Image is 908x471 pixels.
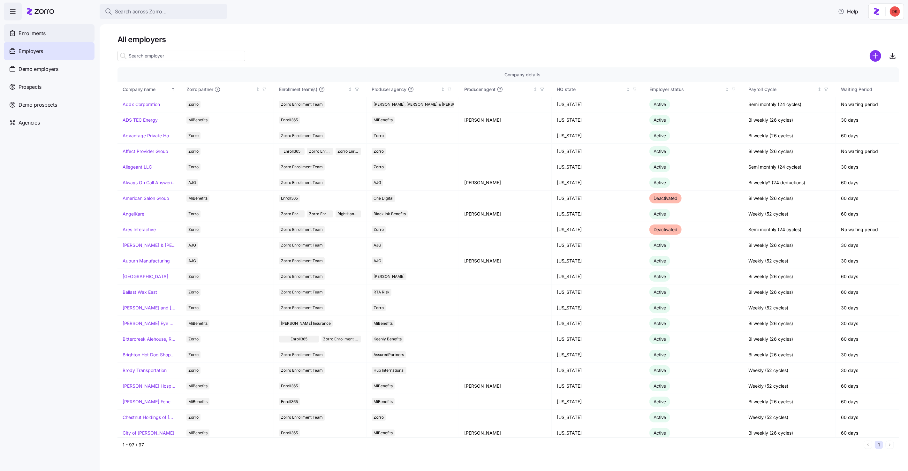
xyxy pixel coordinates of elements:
span: RTA Risk [374,289,390,296]
td: Bi weekly (26 cycles) [743,394,836,410]
td: [PERSON_NAME] [459,253,552,269]
span: Deactivated [654,227,677,232]
span: Zorro [374,226,384,233]
th: Producer agentNot sorted [459,82,552,97]
td: Weekly (52 cycles) [743,363,836,378]
span: Active [654,399,666,404]
span: Zorro [374,163,384,171]
span: Active [654,430,666,436]
span: MiBenefits [188,195,208,202]
a: [GEOGRAPHIC_DATA] [123,273,168,280]
a: Auburn Manufacturing [123,258,170,264]
span: Zorro [374,148,384,155]
span: Enroll365 [281,383,298,390]
td: [US_STATE] [552,206,644,222]
span: Deactivated [654,195,677,201]
td: Bi weekly (26 cycles) [743,425,836,441]
span: Active [654,289,666,295]
input: Search employer [117,51,245,61]
span: Zorro Enrollment Team [281,414,323,421]
span: Zorro [188,273,199,280]
td: Bi weekly (26 cycles) [743,238,836,253]
span: Zorro [374,414,384,421]
th: Zorro partnerNot sorted [181,82,274,97]
button: Previous page [864,441,872,449]
div: Sorted ascending [171,87,175,92]
span: [PERSON_NAME], [PERSON_NAME] & [PERSON_NAME] [374,101,473,108]
span: Producer agent [464,86,496,93]
span: Search across Zorro... [115,8,167,16]
td: [US_STATE] [552,316,644,331]
span: Zorro Enrollment Team [281,163,323,171]
span: Zorro [188,132,199,139]
td: Weekly (52 cycles) [743,378,836,394]
span: Employers [19,47,43,55]
a: Chestnut Holdings of [US_STATE] Inc [123,414,176,421]
span: MiBenefits [188,320,208,327]
span: Zorro Enrollment Team [281,242,323,249]
span: Zorro Enrollment Team [281,210,303,217]
span: Active [654,164,666,170]
td: Bi weekly (26 cycles) [743,269,836,285]
span: AJG [374,179,381,186]
a: [PERSON_NAME] & [PERSON_NAME]'s [123,242,176,248]
h1: All employers [117,34,899,44]
span: Active [654,352,666,357]
td: [US_STATE] [552,394,644,410]
td: [US_STATE] [552,159,644,175]
span: Active [654,336,666,342]
td: [PERSON_NAME] [459,378,552,394]
span: Zorro Enrollment Team [281,101,323,108]
a: [PERSON_NAME] and [PERSON_NAME]'s Furniture [123,305,176,311]
td: Bi weekly* (24 deductions) [743,175,836,191]
span: AJG [188,257,196,264]
span: Zorro Enrollment Team [281,367,323,374]
span: Zorro Enrollment Team [323,336,359,343]
td: [US_STATE] [552,238,644,253]
td: [US_STATE] [552,347,644,363]
span: Enroll365 [284,148,300,155]
span: Active [654,383,666,389]
a: [PERSON_NAME] Fence Company [123,399,176,405]
div: 1 - 97 / 97 [123,442,861,448]
span: Demo prospects [19,101,57,109]
div: Not sorted [626,87,630,92]
span: Zorro Enrollment Team [281,304,323,311]
span: Enrollments [19,29,45,37]
span: MiBenefits [374,398,393,405]
span: Prospects [19,83,42,91]
a: Brody Transportation [123,367,167,374]
a: Prospects [4,78,95,96]
th: Company nameSorted ascending [117,82,181,97]
span: Zorro [188,351,199,358]
a: Always On Call Answering Service [123,179,176,186]
td: Bi weekly (26 cycles) [743,316,836,331]
a: Demo employers [4,60,95,78]
td: [US_STATE] [552,175,644,191]
span: Active [654,180,666,185]
span: Keenly Benefits [374,336,402,343]
span: Active [654,305,666,310]
div: HQ state [557,86,624,93]
div: Not sorted [441,87,445,92]
div: Company name [123,86,170,93]
button: 1 [875,441,883,449]
div: Payroll Cycle [748,86,816,93]
td: [US_STATE] [552,97,644,112]
td: [US_STATE] [552,410,644,425]
span: [PERSON_NAME] [374,273,405,280]
a: Affect Provider Group [123,148,168,155]
span: Black Ink Benefits [374,210,406,217]
div: Not sorted [348,87,352,92]
th: Payroll CycleNot sorted [743,82,836,97]
th: HQ stateNot sorted [552,82,644,97]
div: Not sorted [255,87,260,92]
span: Active [654,133,666,138]
span: MiBenefits [188,383,208,390]
span: Zorro [188,336,199,343]
th: Producer agencyNot sorted [367,82,459,97]
span: Zorro [188,304,199,311]
th: Enrollment team(s)Not sorted [274,82,367,97]
span: Zorro Enrollment Experts [309,210,331,217]
span: Zorro Enrollment Team [281,289,323,296]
